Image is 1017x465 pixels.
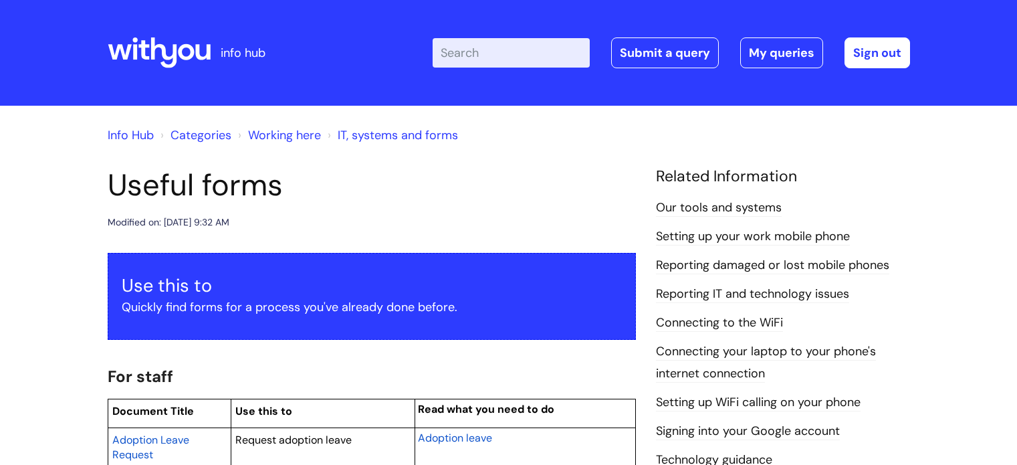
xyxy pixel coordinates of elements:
[611,37,719,68] a: Submit a query
[656,199,782,217] a: Our tools and systems
[844,37,910,68] a: Sign out
[656,394,861,411] a: Setting up WiFi calling on your phone
[740,37,823,68] a: My queries
[656,423,840,440] a: Signing into your Google account
[108,366,173,387] span: For staff
[433,38,590,68] input: Search
[112,433,189,462] span: Adoption Leave Request
[656,228,850,246] a: Setting up your work mobile phone
[235,404,292,418] span: Use this to
[171,127,231,143] a: Categories
[112,432,189,462] a: Adoption Leave Request
[112,404,194,418] span: Document Title
[221,42,265,64] p: info hub
[418,431,492,445] span: Adoption leave
[656,343,876,382] a: Connecting your laptop to your phone's internet connection
[656,257,889,274] a: Reporting damaged or lost mobile phones
[656,167,910,186] h4: Related Information
[108,167,636,203] h1: Useful forms
[418,430,492,446] a: Adoption leave
[235,124,321,146] li: Working here
[433,37,910,68] div: | -
[157,124,231,146] li: Solution home
[656,286,849,303] a: Reporting IT and technology issues
[324,124,458,146] li: IT, systems and forms
[338,127,458,143] a: IT, systems and forms
[122,296,622,318] p: Quickly find forms for a process you've already done before.
[248,127,321,143] a: Working here
[235,433,352,447] span: Request adoption leave
[122,275,622,296] h3: Use this to
[418,402,554,416] span: Read what you need to do
[108,214,229,231] div: Modified on: [DATE] 9:32 AM
[108,127,154,143] a: Info Hub
[656,314,783,332] a: Connecting to the WiFi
